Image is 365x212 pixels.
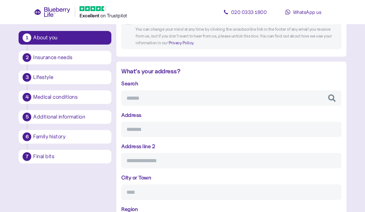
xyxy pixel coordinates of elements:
div: 2 [23,53,31,62]
div: You can change your mind at any time by clicking the unsubscribe link in the footer of any email ... [135,26,338,46]
span: WhatsApp us [293,9,321,15]
div: Medical conditions [33,94,107,100]
a: Privacy Policy [169,40,193,45]
button: 2Insurance needs [19,51,111,64]
label: Address line 2 [121,142,155,150]
div: What's your address? [121,67,341,76]
button: 3Lifestyle [19,71,111,84]
div: 4 [23,93,31,102]
a: WhatsApp us [275,6,331,18]
button: 6Family history [19,130,111,144]
span: Excellent ️ [79,13,100,19]
button: 1About you [19,31,111,45]
div: 5 [23,113,31,121]
div: Lifestyle [33,75,107,80]
div: 6 [23,132,31,141]
div: 3 [23,73,31,82]
div: Additional information [33,114,107,120]
button: 5Additional information [19,110,111,124]
div: Final bits [33,154,107,159]
label: Address [121,111,141,119]
label: Search [121,79,138,88]
div: About you [33,35,107,41]
div: Family history [33,134,107,140]
a: 020 0333 1800 [217,6,273,18]
span: on Trustpilot [100,12,127,19]
label: City or Town [121,173,151,182]
span: 020 0333 1800 [231,9,267,15]
div: 1 [23,33,31,42]
button: 4Medical conditions [19,90,111,104]
div: Insurance needs [33,55,107,60]
button: 7Final bits [19,150,111,163]
div: 7 [23,152,31,161]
